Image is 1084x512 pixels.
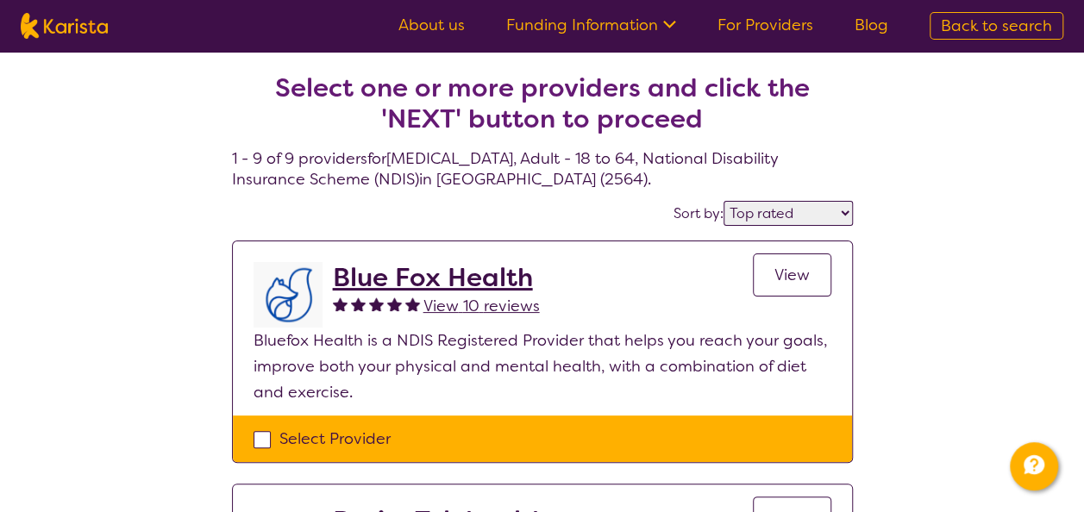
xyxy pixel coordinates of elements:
[351,297,366,311] img: fullstar
[855,15,888,35] a: Blog
[717,15,813,35] a: For Providers
[405,297,420,311] img: fullstar
[369,297,384,311] img: fullstar
[774,265,810,285] span: View
[930,12,1063,40] a: Back to search
[254,262,323,328] img: lyehhyr6avbivpacwqcf.png
[398,15,465,35] a: About us
[674,204,724,222] label: Sort by:
[423,296,540,316] span: View 10 reviews
[254,328,831,405] p: Bluefox Health is a NDIS Registered Provider that helps you reach your goals, improve both your p...
[1010,442,1058,490] button: Channel Menu
[753,253,831,297] a: View
[232,31,853,190] h4: 1 - 9 of 9 providers for [MEDICAL_DATA] , Adult - 18 to 64 , National Disability Insurance Scheme...
[21,13,108,39] img: Karista logo
[423,293,540,319] a: View 10 reviews
[253,72,832,134] h2: Select one or more providers and click the 'NEXT' button to proceed
[333,297,348,311] img: fullstar
[941,16,1052,36] span: Back to search
[506,15,676,35] a: Funding Information
[333,262,540,293] a: Blue Fox Health
[387,297,402,311] img: fullstar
